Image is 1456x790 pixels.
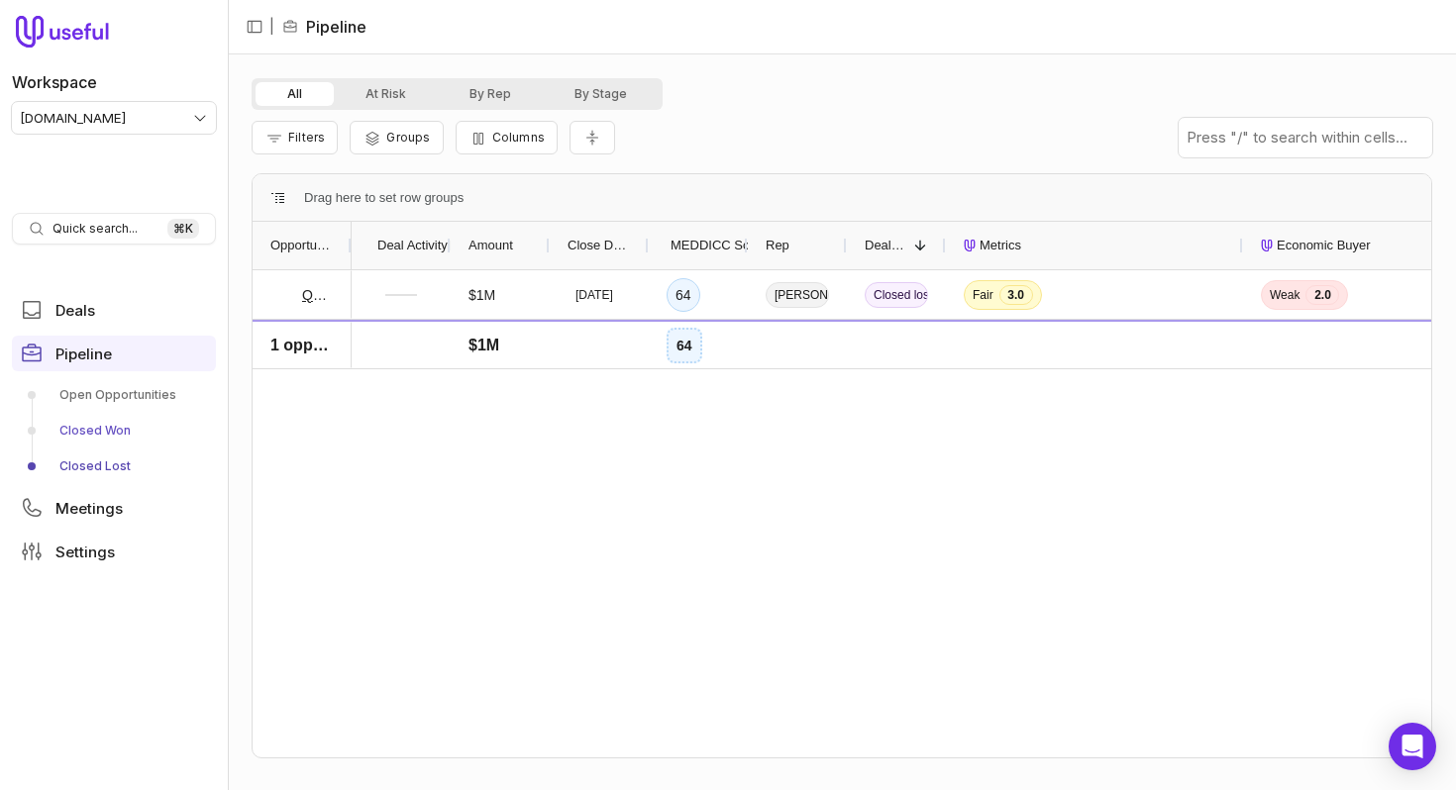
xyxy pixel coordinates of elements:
span: Economic Buyer [1277,234,1371,257]
div: Metrics [964,222,1225,269]
button: Columns [456,121,558,154]
span: Opportunity [270,234,334,257]
time: [DATE] [575,287,613,303]
span: Groups [386,130,430,145]
span: Quick search... [52,221,138,237]
a: Qarrot - Outbound [302,283,334,307]
span: Metrics [980,234,1021,257]
span: Filters [288,130,325,145]
a: Settings [12,534,216,569]
span: 2.0 [1305,285,1339,305]
button: All [256,82,334,106]
a: Closed Lost [12,450,216,482]
kbd: ⌘ K [167,219,199,239]
button: Collapse sidebar [240,12,269,42]
span: MEDDICC Score [671,234,768,257]
span: Pipeline [55,346,112,361]
input: Press "/" to search within cells... [1179,118,1432,157]
span: | [269,15,274,39]
div: Open Intercom Messenger [1389,723,1436,770]
span: Meetings [55,501,123,516]
button: At Risk [334,82,438,106]
span: Close Date [568,234,631,257]
a: Meetings [12,490,216,526]
div: Row Groups [304,186,464,210]
span: Deals [55,303,95,318]
span: $1M [468,283,495,307]
div: 64 [667,278,700,312]
a: Pipeline [12,336,216,371]
span: 3.0 [999,285,1033,305]
a: Deals [12,292,216,328]
span: Deal Stage [865,234,906,257]
span: Amount [468,234,513,257]
button: By Stage [543,82,659,106]
span: Closed lost [865,282,928,308]
button: Filter Pipeline [252,121,338,154]
button: Group Pipeline [350,121,443,154]
span: Drag here to set row groups [304,186,464,210]
button: Collapse all rows [570,121,615,155]
label: Workspace [12,70,97,94]
span: Fair [973,287,993,303]
span: Deal Activity [377,234,448,257]
span: [PERSON_NAME] [766,282,829,308]
span: Settings [55,544,115,559]
div: MEDDICC Score [667,222,730,269]
span: Columns [492,130,545,145]
a: Open Opportunities [12,379,216,411]
span: Rep [766,234,789,257]
button: By Rep [438,82,543,106]
a: Closed Won [12,415,216,446]
div: Pipeline submenu [12,379,216,482]
li: Pipeline [282,15,366,39]
span: Weak [1270,287,1300,303]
